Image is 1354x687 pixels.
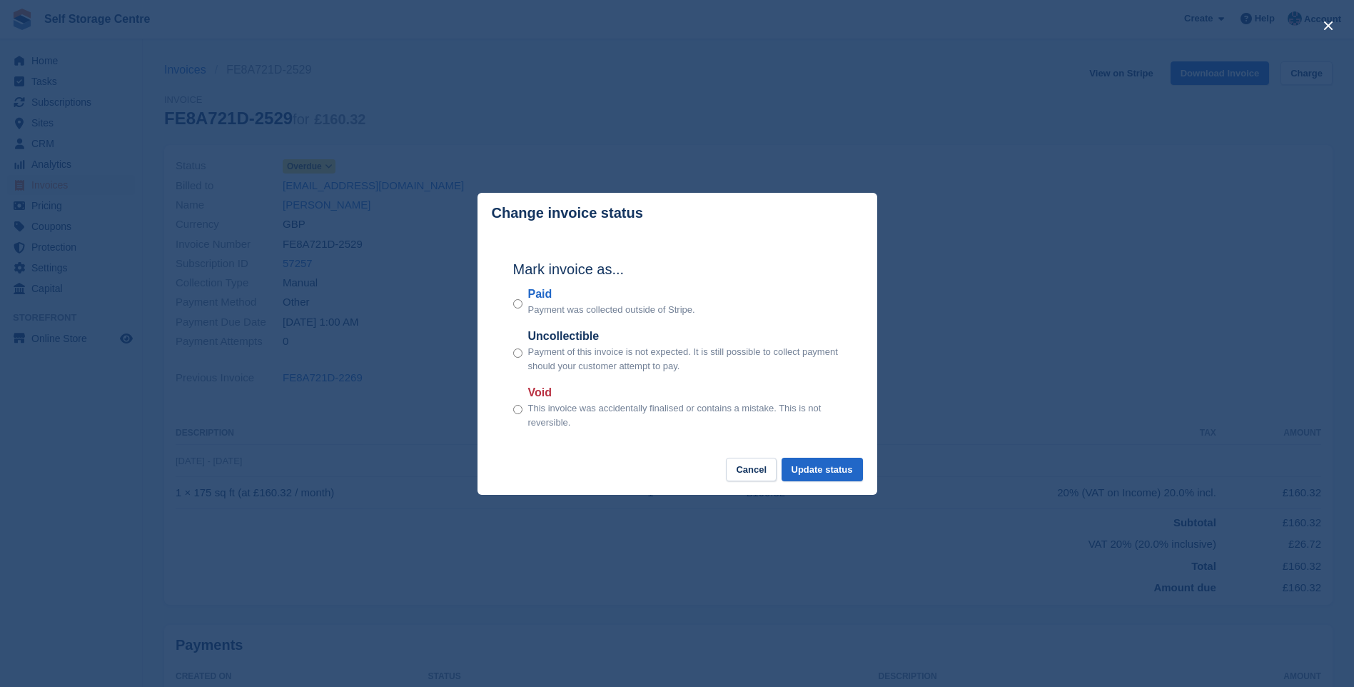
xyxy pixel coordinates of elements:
button: Cancel [726,458,777,481]
button: close [1317,14,1340,37]
label: Void [528,384,842,401]
button: Update status [782,458,863,481]
p: Payment was collected outside of Stripe. [528,303,695,317]
p: This invoice was accidentally finalised or contains a mistake. This is not reversible. [528,401,842,429]
label: Uncollectible [528,328,842,345]
label: Paid [528,286,695,303]
p: Payment of this invoice is not expected. It is still possible to collect payment should your cust... [528,345,842,373]
h2: Mark invoice as... [513,259,842,280]
p: Change invoice status [492,205,643,221]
